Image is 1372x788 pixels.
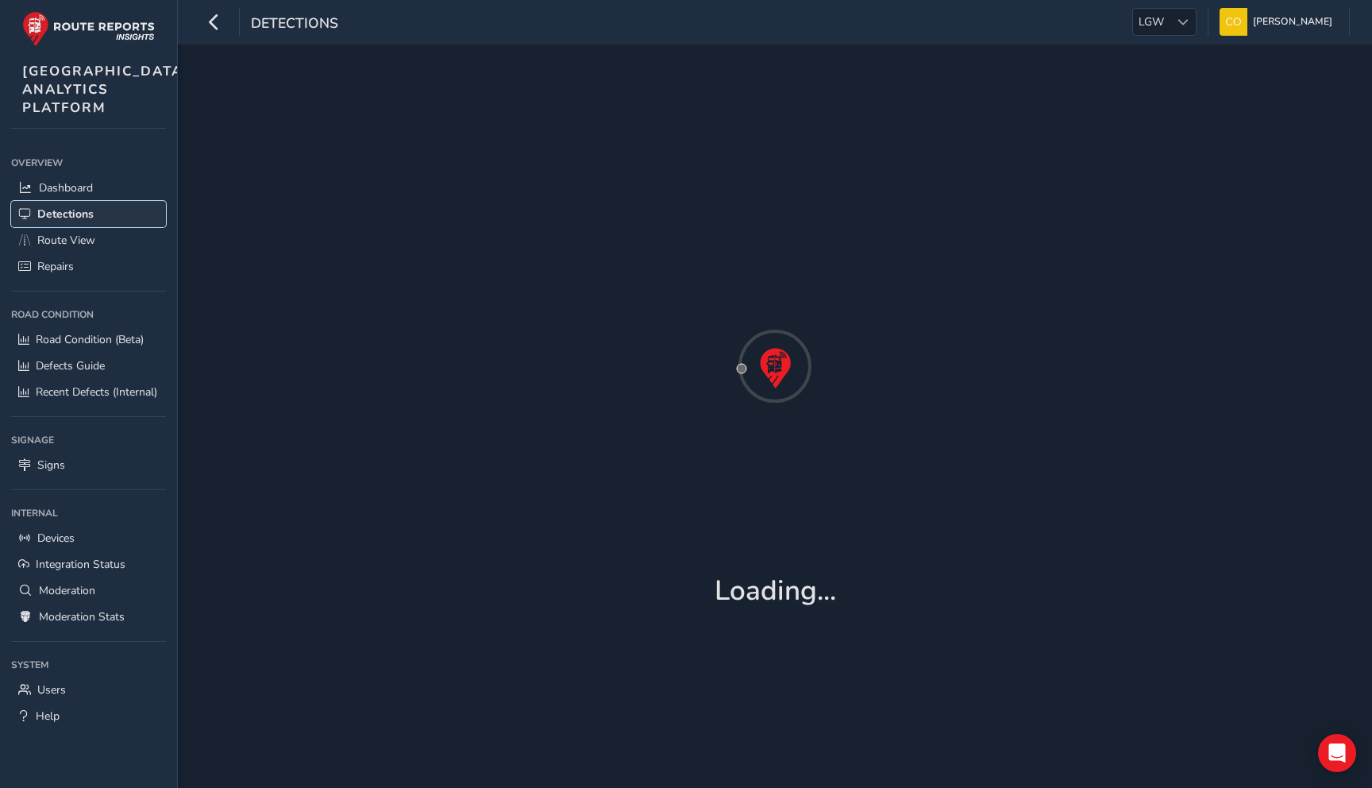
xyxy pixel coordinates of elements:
[22,62,189,117] span: [GEOGRAPHIC_DATA] ANALYTICS PLATFORM
[11,303,166,326] div: Road Condition
[37,682,66,697] span: Users
[11,326,166,353] a: Road Condition (Beta)
[11,151,166,175] div: Overview
[1318,734,1356,772] div: Open Intercom Messenger
[11,653,166,677] div: System
[39,609,125,624] span: Moderation Stats
[37,531,75,546] span: Devices
[11,501,166,525] div: Internal
[1220,8,1247,36] img: diamond-layout
[11,353,166,379] a: Defects Guide
[36,709,60,724] span: Help
[1253,8,1332,36] span: [PERSON_NAME]
[11,703,166,729] a: Help
[11,379,166,405] a: Recent Defects (Internal)
[36,332,144,347] span: Road Condition (Beta)
[251,14,338,36] span: Detections
[11,525,166,551] a: Devices
[11,551,166,577] a: Integration Status
[11,604,166,630] a: Moderation Stats
[37,259,74,274] span: Repairs
[715,574,836,608] h1: Loading...
[36,384,157,400] span: Recent Defects (Internal)
[11,227,166,253] a: Route View
[37,458,65,473] span: Signs
[11,452,166,478] a: Signs
[36,358,105,373] span: Defects Guide
[11,201,166,227] a: Detections
[1133,9,1170,35] span: LGW
[39,180,93,195] span: Dashboard
[11,428,166,452] div: Signage
[11,677,166,703] a: Users
[1220,8,1338,36] button: [PERSON_NAME]
[11,253,166,280] a: Repairs
[11,175,166,201] a: Dashboard
[36,557,125,572] span: Integration Status
[37,207,94,222] span: Detections
[22,11,155,47] img: rr logo
[37,233,95,248] span: Route View
[39,583,95,598] span: Moderation
[11,577,166,604] a: Moderation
